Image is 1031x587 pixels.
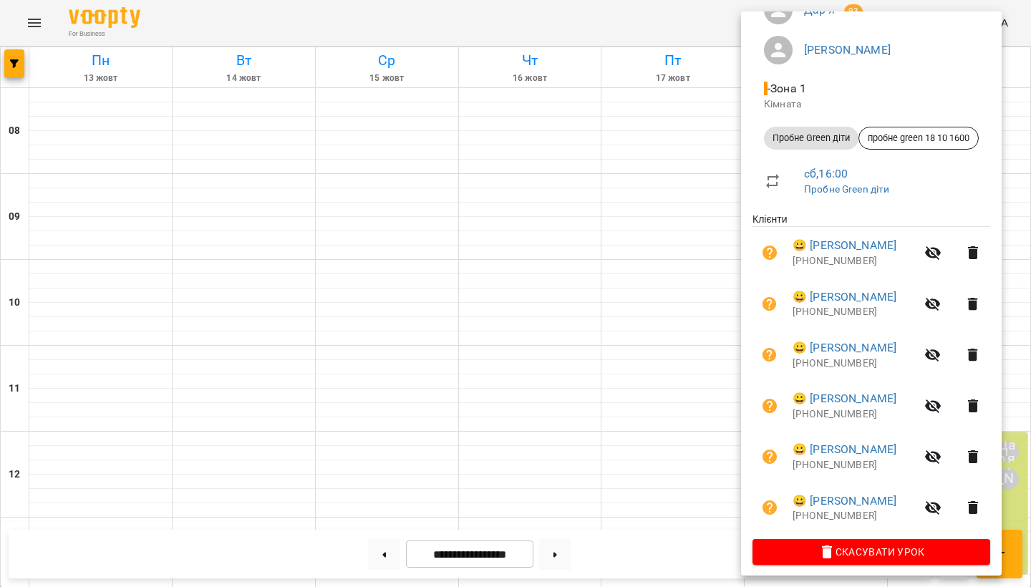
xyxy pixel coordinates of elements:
[858,127,979,150] div: пробне green 18 10 1600
[793,356,916,371] p: [PHONE_NUMBER]
[752,212,990,538] ul: Клієнти
[793,237,896,254] a: 😀 [PERSON_NAME]
[752,440,787,474] button: Візит ще не сплачено. Додати оплату?
[859,132,978,145] span: пробне green 18 10 1600
[752,338,787,372] button: Візит ще не сплачено. Додати оплату?
[793,390,896,407] a: 😀 [PERSON_NAME]
[793,458,916,472] p: [PHONE_NUMBER]
[764,543,979,561] span: Скасувати Урок
[793,254,916,268] p: [PHONE_NUMBER]
[752,490,787,525] button: Візит ще не сплачено. Додати оплату?
[793,493,896,510] a: 😀 [PERSON_NAME]
[804,183,890,195] a: Пробне Green діти
[793,339,896,356] a: 😀 [PERSON_NAME]
[793,509,916,523] p: [PHONE_NUMBER]
[804,43,891,57] a: [PERSON_NAME]
[752,539,990,565] button: Скасувати Урок
[793,441,896,458] a: 😀 [PERSON_NAME]
[752,389,787,423] button: Візит ще не сплачено. Додати оплату?
[752,287,787,321] button: Візит ще не сплачено. Додати оплату?
[764,132,858,145] span: Пробне Green діти
[764,97,979,112] p: Кімната
[752,236,787,270] button: Візит ще не сплачено. Додати оплату?
[793,288,896,306] a: 😀 [PERSON_NAME]
[793,407,916,422] p: [PHONE_NUMBER]
[764,82,809,95] span: - Зона 1
[804,167,848,180] a: сб , 16:00
[793,305,916,319] p: [PHONE_NUMBER]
